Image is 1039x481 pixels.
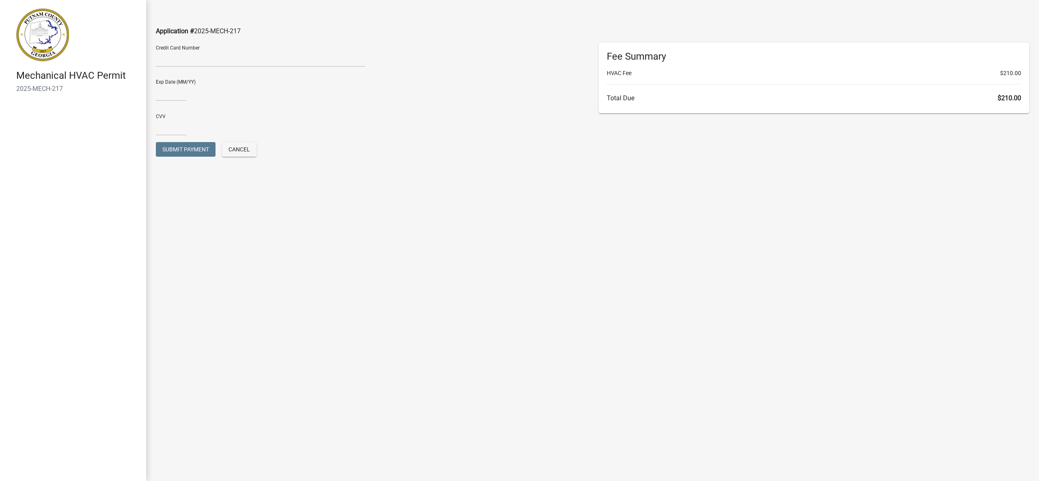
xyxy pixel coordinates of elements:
[222,142,257,157] button: Cancel
[16,85,140,93] h6: 2025-MECH-217
[607,69,1021,78] li: HVAC Fee
[1000,69,1021,78] span: $210.00
[194,27,241,35] span: 2025-MECH-217
[607,94,1021,102] h6: Total Due
[156,45,200,50] label: Credit Card Number
[156,27,194,35] span: Application #
[156,142,216,157] button: Submit Payment
[228,146,250,153] span: Cancel
[162,146,209,153] span: Submit Payment
[16,70,140,82] h4: Mechanical HVAC Permit
[607,51,1021,63] h6: Fee Summary
[16,9,69,61] img: Putnam County, Georgia
[998,94,1021,102] span: $210.00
